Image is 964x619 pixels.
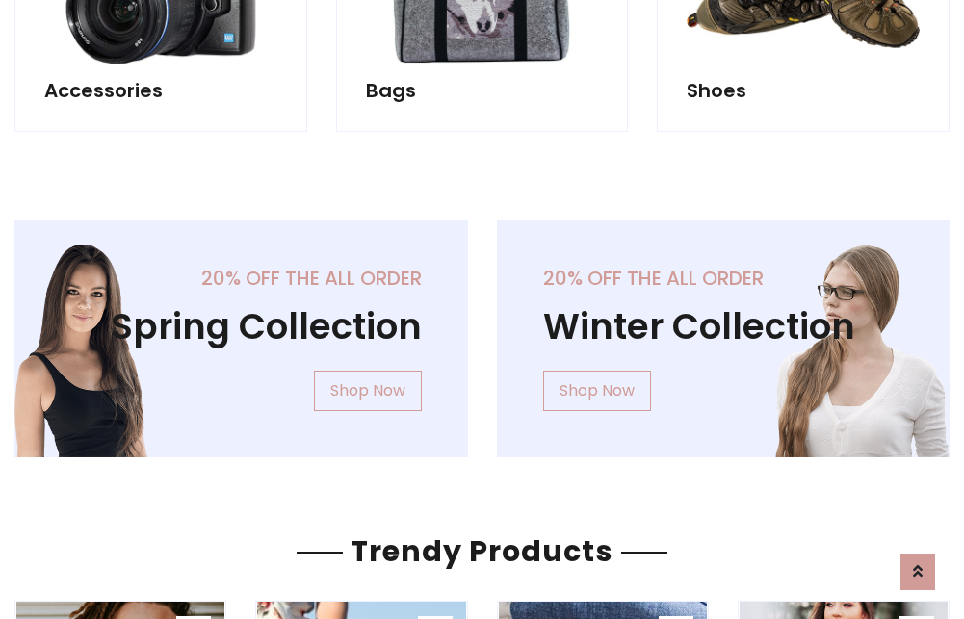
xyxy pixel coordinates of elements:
h5: 20% off the all order [543,267,904,290]
h1: Winter Collection [543,305,904,348]
a: Shop Now [314,371,422,411]
span: Trendy Products [343,530,621,572]
a: Shop Now [543,371,651,411]
h5: Accessories [44,79,277,102]
h5: Shoes [687,79,920,102]
h5: 20% off the all order [61,267,422,290]
h1: Spring Collection [61,305,422,348]
h5: Bags [366,79,599,102]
